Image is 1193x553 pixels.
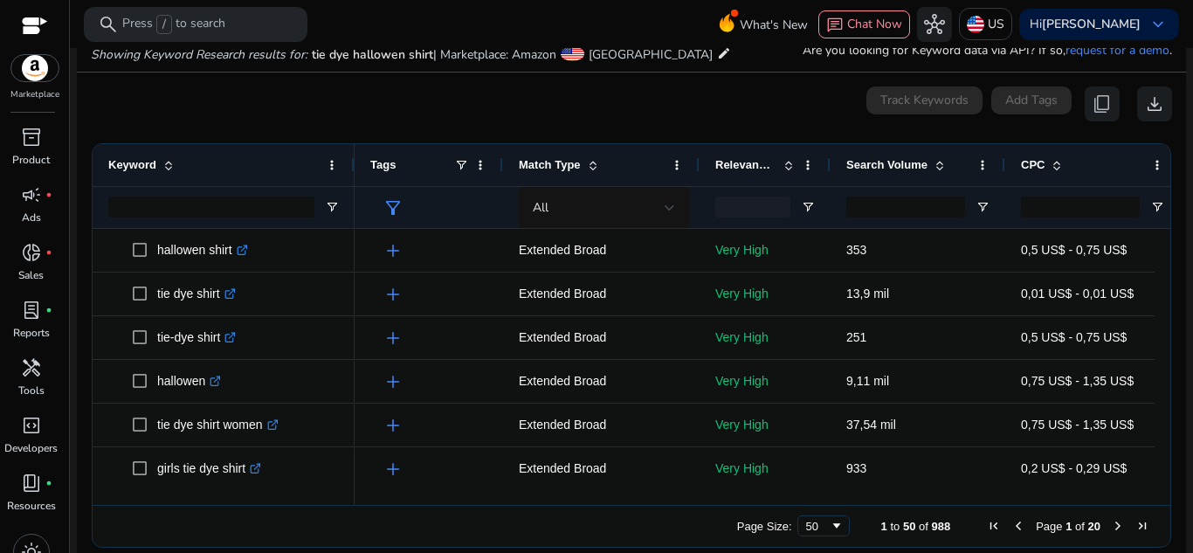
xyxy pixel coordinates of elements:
input: Search Volume Filter Input [846,197,965,218]
p: Developers [4,440,58,456]
span: 13,9 mil [846,287,889,301]
span: tie dye hallowen shirt [312,46,433,63]
input: CPC Filter Input [1021,197,1140,218]
span: 988 [932,520,951,533]
span: download [1144,93,1165,114]
span: add [383,459,403,480]
p: girls tie dye shirt [157,451,261,487]
p: tie dye shirt women [157,407,279,443]
span: What's New [740,10,808,40]
span: [GEOGRAPHIC_DATA] [589,46,713,63]
p: Extended Broad [519,407,684,443]
i: Showing Keyword Research results for: [91,46,307,63]
span: 50 [903,520,915,533]
div: Page Size [797,515,850,536]
p: Extended Broad [519,451,684,487]
div: Previous Page [1011,519,1025,533]
span: campaign [21,184,42,205]
span: Chat Now [847,16,902,32]
p: hallowen [157,363,221,399]
span: | Marketplace: Amazon [433,46,556,63]
img: amazon.svg [11,55,59,81]
span: hub [924,14,945,35]
span: keyboard_arrow_down [1148,14,1169,35]
div: 50 [806,520,830,533]
p: Very High [715,232,815,268]
p: Very High [715,407,815,443]
span: search [98,14,119,35]
p: Very High [715,451,815,487]
span: handyman [21,357,42,378]
span: 1 [881,520,887,533]
span: CPC [1021,158,1045,171]
button: Open Filter Menu [801,200,815,214]
span: fiber_manual_record [45,480,52,487]
p: Very High [715,320,815,356]
button: Open Filter Menu [976,200,990,214]
p: Product [12,152,50,168]
p: tie dye shirt [157,276,236,312]
span: donut_small [21,242,42,263]
span: Tags [370,158,396,171]
span: 0,01 US$ - 0,01 US$ [1021,287,1134,301]
p: Very High [715,363,815,399]
span: of [919,520,928,533]
button: chatChat Now [818,10,910,38]
p: Sales [18,267,44,283]
p: Extended Broad [519,363,684,399]
span: 0,75 US$ - 1,35 US$ [1021,374,1134,388]
span: add [383,284,403,305]
p: Marketplace [10,88,59,101]
span: 933 [846,461,866,475]
span: fiber_manual_record [45,191,52,198]
span: / [156,15,172,34]
span: All [533,199,548,216]
div: Page Size: [737,520,792,533]
span: 9,11 mil [846,374,889,388]
p: Extended Broad [519,232,684,268]
button: Open Filter Menu [1150,200,1164,214]
span: add [383,371,403,392]
span: 0,5 US$ - 0,75 US$ [1021,243,1127,257]
div: Next Page [1111,519,1125,533]
span: Page [1036,520,1062,533]
p: hallowen shirt [157,232,248,268]
span: lab_profile [21,300,42,321]
p: US [988,9,1004,39]
span: 0,2 US$ - 0,29 US$ [1021,461,1127,475]
button: download [1137,86,1172,121]
p: Ads [22,210,41,225]
span: 0,5 US$ - 0,75 US$ [1021,330,1127,344]
p: Tools [18,383,45,398]
input: Keyword Filter Input [108,197,314,218]
span: fiber_manual_record [45,307,52,314]
span: chat [826,17,844,34]
span: Keyword [108,158,156,171]
p: Resources [7,498,56,514]
span: filter_alt [383,197,403,218]
p: Very High [715,276,815,312]
mat-icon: edit [717,43,731,64]
span: 251 [846,330,866,344]
span: Match Type [519,158,581,171]
div: Last Page [1135,519,1149,533]
p: Reports [13,325,50,341]
span: add [383,415,403,436]
span: fiber_manual_record [45,249,52,256]
button: hub [917,7,952,42]
span: Search Volume [846,158,928,171]
b: [PERSON_NAME] [1042,16,1141,32]
span: add [383,240,403,261]
p: Press to search [122,15,225,34]
span: 1 [1065,520,1072,533]
p: Extended Broad [519,320,684,356]
span: to [890,520,900,533]
span: add [383,328,403,349]
span: Relevance Score [715,158,776,171]
span: 0,75 US$ - 1,35 US$ [1021,418,1134,432]
img: us.svg [967,16,984,33]
p: Hi [1030,18,1141,31]
p: Extended Broad [519,276,684,312]
span: of [1075,520,1085,533]
button: Open Filter Menu [325,200,339,214]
